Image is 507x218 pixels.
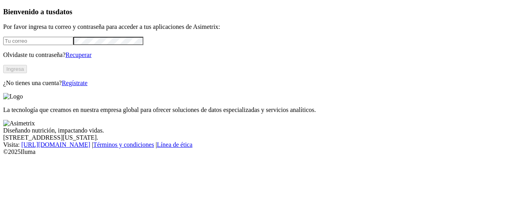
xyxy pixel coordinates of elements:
[55,8,72,16] span: datos
[3,65,27,73] button: Ingresa
[93,141,154,148] a: Términos y condiciones
[3,51,504,59] p: Olvidaste tu contraseña?
[3,148,504,155] div: © 2025 Iluma
[3,93,23,100] img: Logo
[3,37,73,45] input: Tu correo
[3,141,504,148] div: Visita : | |
[157,141,193,148] a: Línea de ética
[3,127,504,134] div: Diseñando nutrición, impactando vidas.
[3,23,504,30] p: Por favor ingresa tu correo y contraseña para acceder a tus aplicaciones de Asimetrix:
[3,80,504,87] p: ¿No tienes una cuenta?
[3,106,504,114] p: La tecnología que creamos en nuestra empresa global para ofrecer soluciones de datos especializad...
[21,141,90,148] a: [URL][DOMAIN_NAME]
[65,51,91,58] a: Recuperar
[62,80,88,86] a: Regístrate
[3,120,35,127] img: Asimetrix
[3,8,504,16] h3: Bienvenido a tus
[3,134,504,141] div: [STREET_ADDRESS][US_STATE].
